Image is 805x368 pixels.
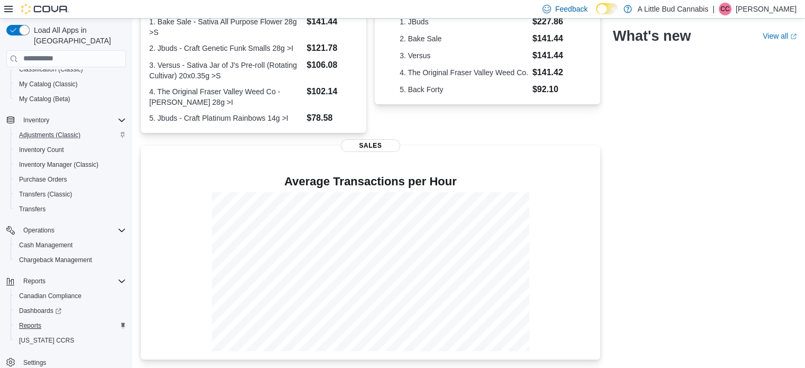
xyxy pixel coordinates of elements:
[719,3,731,15] div: Carolyn Cook
[11,187,130,202] button: Transfers (Classic)
[15,203,126,216] span: Transfers
[15,129,85,141] a: Adjustments (Classic)
[15,290,86,302] a: Canadian Compliance
[341,139,400,152] span: Sales
[15,173,71,186] a: Purchase Orders
[532,83,575,96] dd: $92.10
[21,4,69,14] img: Cova
[532,66,575,79] dd: $141.42
[19,307,61,315] span: Dashboards
[19,131,80,139] span: Adjustments (Classic)
[19,321,41,330] span: Reports
[19,114,126,127] span: Inventory
[15,304,126,317] span: Dashboards
[19,336,74,345] span: [US_STATE] CCRS
[790,33,797,40] svg: External link
[19,292,82,300] span: Canadian Compliance
[2,113,130,128] button: Inventory
[11,172,130,187] button: Purchase Orders
[532,32,575,45] dd: $141.44
[400,16,528,27] dt: 1. JBuds
[613,28,691,44] h2: What's new
[11,128,130,142] button: Adjustments (Classic)
[19,146,64,154] span: Inventory Count
[19,224,59,237] button: Operations
[15,63,87,76] a: Classification (Classic)
[15,158,126,171] span: Inventory Manager (Classic)
[306,85,357,98] dd: $102.14
[15,93,75,105] a: My Catalog (Beta)
[149,43,302,53] dt: 2. Jbuds - Craft Genetic Funk Smalls 28g >I
[15,254,126,266] span: Chargeback Management
[149,16,302,38] dt: 1. Bake Sale - Sativa All Purpose Flower 28g >S
[11,238,130,253] button: Cash Management
[11,202,130,217] button: Transfers
[15,254,96,266] a: Chargeback Management
[596,3,618,14] input: Dark Mode
[15,129,126,141] span: Adjustments (Classic)
[15,143,68,156] a: Inventory Count
[15,239,77,252] a: Cash Management
[400,33,528,44] dt: 2. Bake Sale
[400,84,528,95] dt: 5. Back Forty
[11,318,130,333] button: Reports
[19,80,78,88] span: My Catalog (Classic)
[19,175,67,184] span: Purchase Orders
[763,32,797,40] a: View allExternal link
[149,113,302,123] dt: 5. Jbuds - Craft Platinum Rainbows 14g >I
[15,319,126,332] span: Reports
[15,304,66,317] a: Dashboards
[19,224,126,237] span: Operations
[23,116,49,124] span: Inventory
[306,59,357,71] dd: $106.08
[15,239,126,252] span: Cash Management
[15,334,78,347] a: [US_STATE] CCRS
[11,303,130,318] a: Dashboards
[15,78,126,91] span: My Catalog (Classic)
[306,15,357,28] dd: $141.44
[30,25,126,46] span: Load All Apps in [GEOGRAPHIC_DATA]
[11,289,130,303] button: Canadian Compliance
[15,78,82,91] a: My Catalog (Classic)
[15,319,46,332] a: Reports
[2,274,130,289] button: Reports
[149,60,302,81] dt: 3. Versus - Sativa Jar of J's Pre-roll (Rotating Cultivar) 20x0.35g >S
[637,3,708,15] p: A Little Bud Cannabis
[15,188,76,201] a: Transfers (Classic)
[2,223,130,238] button: Operations
[19,205,46,213] span: Transfers
[19,275,50,288] button: Reports
[306,112,357,124] dd: $78.58
[11,333,130,348] button: [US_STATE] CCRS
[306,42,357,55] dd: $121.78
[11,142,130,157] button: Inventory Count
[15,143,126,156] span: Inventory Count
[720,3,729,15] span: CC
[712,3,714,15] p: |
[19,114,53,127] button: Inventory
[19,256,92,264] span: Chargeback Management
[149,175,592,188] h4: Average Transactions per Hour
[15,188,126,201] span: Transfers (Classic)
[11,157,130,172] button: Inventory Manager (Classic)
[400,50,528,61] dt: 3. Versus
[23,358,46,367] span: Settings
[15,93,126,105] span: My Catalog (Beta)
[15,158,103,171] a: Inventory Manager (Classic)
[23,226,55,235] span: Operations
[11,253,130,267] button: Chargeback Management
[19,241,73,249] span: Cash Management
[736,3,797,15] p: [PERSON_NAME]
[11,77,130,92] button: My Catalog (Classic)
[400,67,528,78] dt: 4. The Original Fraser Valley Weed Co.
[11,62,130,77] button: Classification (Classic)
[15,173,126,186] span: Purchase Orders
[19,95,70,103] span: My Catalog (Beta)
[15,334,126,347] span: Washington CCRS
[149,86,302,107] dt: 4. The Original Fraser Valley Weed Co - [PERSON_NAME] 28g >I
[19,65,83,74] span: Classification (Classic)
[555,4,587,14] span: Feedback
[19,160,98,169] span: Inventory Manager (Classic)
[19,190,72,199] span: Transfers (Classic)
